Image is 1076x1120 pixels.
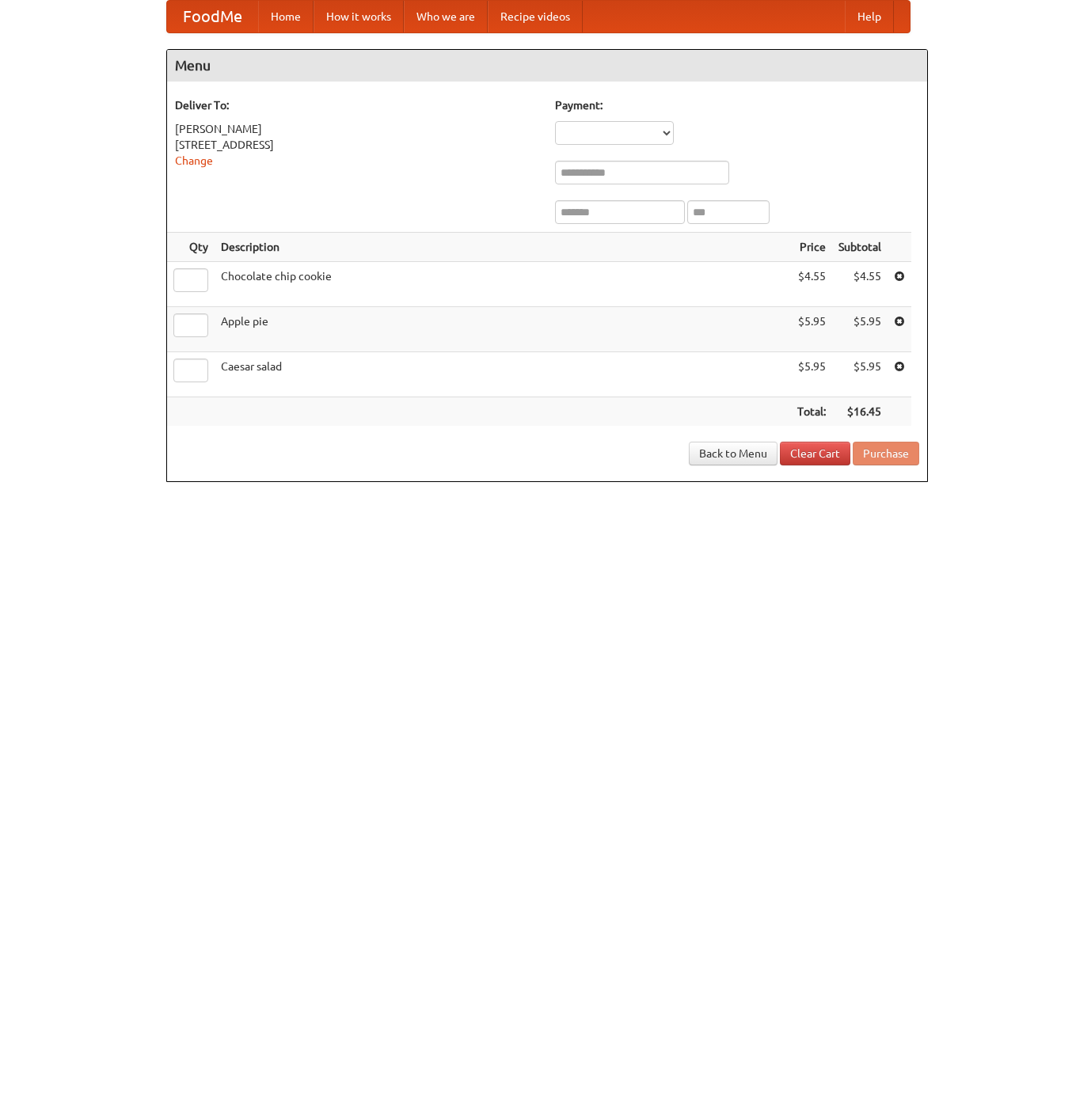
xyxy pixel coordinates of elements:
[175,154,213,167] a: Change
[167,1,258,32] a: FoodMe
[832,307,888,352] td: $5.95
[832,233,888,262] th: Subtotal
[215,233,791,262] th: Description
[215,262,791,307] td: Chocolate chip cookie
[780,442,850,465] a: Clear Cart
[832,262,888,307] td: $4.55
[215,307,791,352] td: Apple pie
[404,1,488,32] a: Who we are
[853,442,919,465] button: Purchase
[791,233,832,262] th: Price
[791,307,832,352] td: $5.95
[175,97,539,113] h5: Deliver To:
[791,352,832,397] td: $5.95
[175,137,539,153] div: [STREET_ADDRESS]
[167,233,215,262] th: Qty
[555,97,919,113] h5: Payment:
[845,1,894,32] a: Help
[689,442,778,465] a: Back to Menu
[215,352,791,397] td: Caesar salad
[791,262,832,307] td: $4.55
[488,1,583,32] a: Recipe videos
[167,50,927,82] h4: Menu
[258,1,314,32] a: Home
[832,352,888,397] td: $5.95
[175,121,539,137] div: [PERSON_NAME]
[791,397,832,427] th: Total:
[314,1,404,32] a: How it works
[832,397,888,427] th: $16.45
